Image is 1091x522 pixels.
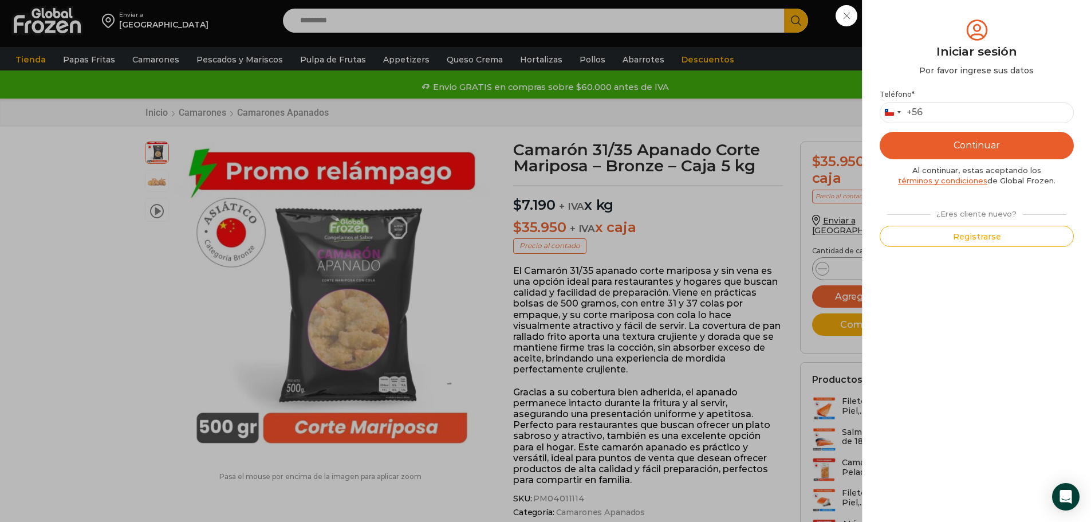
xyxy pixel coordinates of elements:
button: Continuar [880,132,1074,159]
button: Registrarse [880,226,1074,247]
div: Open Intercom Messenger [1052,483,1080,511]
div: ¿Eres cliente nuevo? [881,205,1072,219]
button: Selected country [880,103,923,123]
div: Por favor ingrese sus datos [880,65,1074,76]
label: Teléfono [880,90,1074,99]
a: términos y condiciones [898,176,987,185]
div: +56 [907,107,923,119]
div: Al continuar, estas aceptando los de Global Frozen. [880,165,1074,186]
div: Iniciar sesión [880,43,1074,60]
img: tabler-icon-user-circle.svg [964,17,990,43]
